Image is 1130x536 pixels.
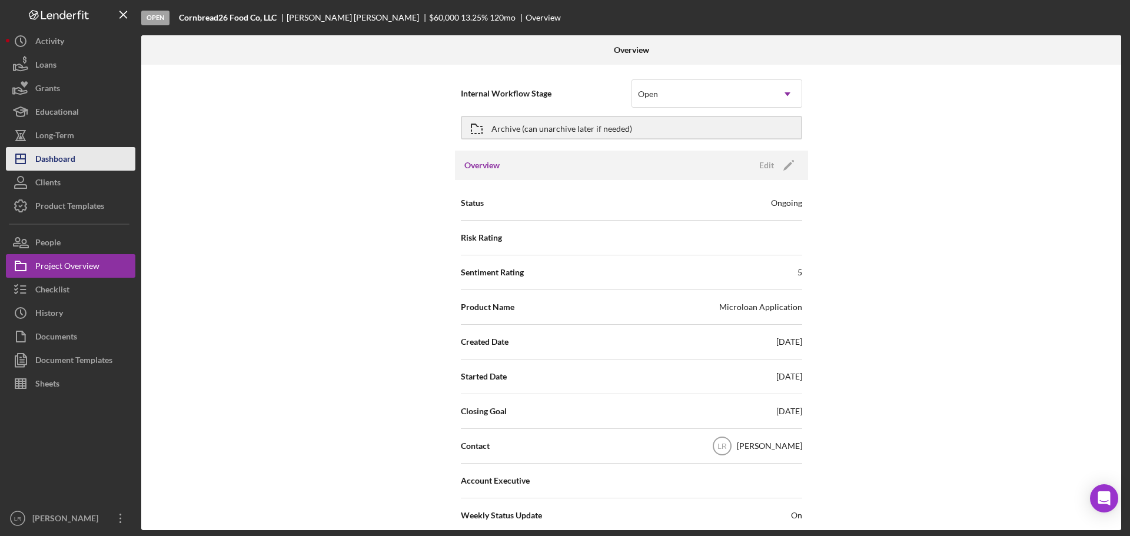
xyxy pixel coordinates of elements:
[6,278,135,301] button: Checklist
[6,254,135,278] button: Project Overview
[6,348,135,372] button: Document Templates
[614,45,649,55] b: Overview
[461,13,488,22] div: 13.25 %
[429,13,459,22] div: $60,000
[35,147,75,174] div: Dashboard
[491,117,632,138] div: Archive (can unarchive later if needed)
[461,336,508,348] span: Created Date
[35,76,60,103] div: Grants
[6,53,135,76] button: Loans
[717,442,727,451] text: LR
[490,13,516,22] div: 120 mo
[29,507,106,533] div: [PERSON_NAME]
[35,231,61,257] div: People
[6,372,135,395] button: Sheets
[35,100,79,126] div: Educational
[35,53,56,79] div: Loans
[6,171,135,194] button: Clients
[1090,484,1118,512] div: Open Intercom Messenger
[141,11,169,25] div: Open
[461,405,507,417] span: Closing Goal
[461,510,542,521] span: Weekly Status Update
[179,13,277,22] b: Cornbread26 Food Co, LLC
[6,29,135,53] button: Activity
[791,510,802,521] span: On
[35,254,99,281] div: Project Overview
[6,231,135,254] button: People
[461,197,484,209] span: Status
[461,88,632,99] span: Internal Workflow Stage
[719,301,802,313] div: Microloan Application
[461,371,507,382] span: Started Date
[526,13,561,22] div: Overview
[776,405,802,417] div: [DATE]
[6,194,135,218] button: Product Templates
[35,301,63,328] div: History
[461,116,802,139] button: Archive (can unarchive later if needed)
[638,89,658,99] div: Open
[35,325,77,351] div: Documents
[759,157,774,174] div: Edit
[461,267,524,278] span: Sentiment Rating
[6,100,135,124] button: Educational
[461,440,490,452] span: Contact
[287,13,429,22] div: [PERSON_NAME] [PERSON_NAME]
[35,29,64,56] div: Activity
[737,440,802,452] div: [PERSON_NAME]
[461,301,514,313] span: Product Name
[461,475,530,487] span: Account Executive
[771,197,802,209] div: Ongoing
[6,325,135,348] button: Documents
[776,371,802,382] div: [DATE]
[35,372,59,398] div: Sheets
[461,232,502,244] span: Risk Rating
[35,278,69,304] div: Checklist
[14,515,21,522] text: LR
[35,348,112,375] div: Document Templates
[752,157,799,174] button: Edit
[6,147,135,171] button: Dashboard
[6,124,135,147] button: Long-Term
[35,171,61,197] div: Clients
[6,507,135,530] button: LR[PERSON_NAME]
[6,301,135,325] button: History
[35,194,104,221] div: Product Templates
[797,267,802,278] div: 5
[6,76,135,100] button: Grants
[35,124,74,150] div: Long-Term
[776,336,802,348] div: [DATE]
[464,159,500,171] h3: Overview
